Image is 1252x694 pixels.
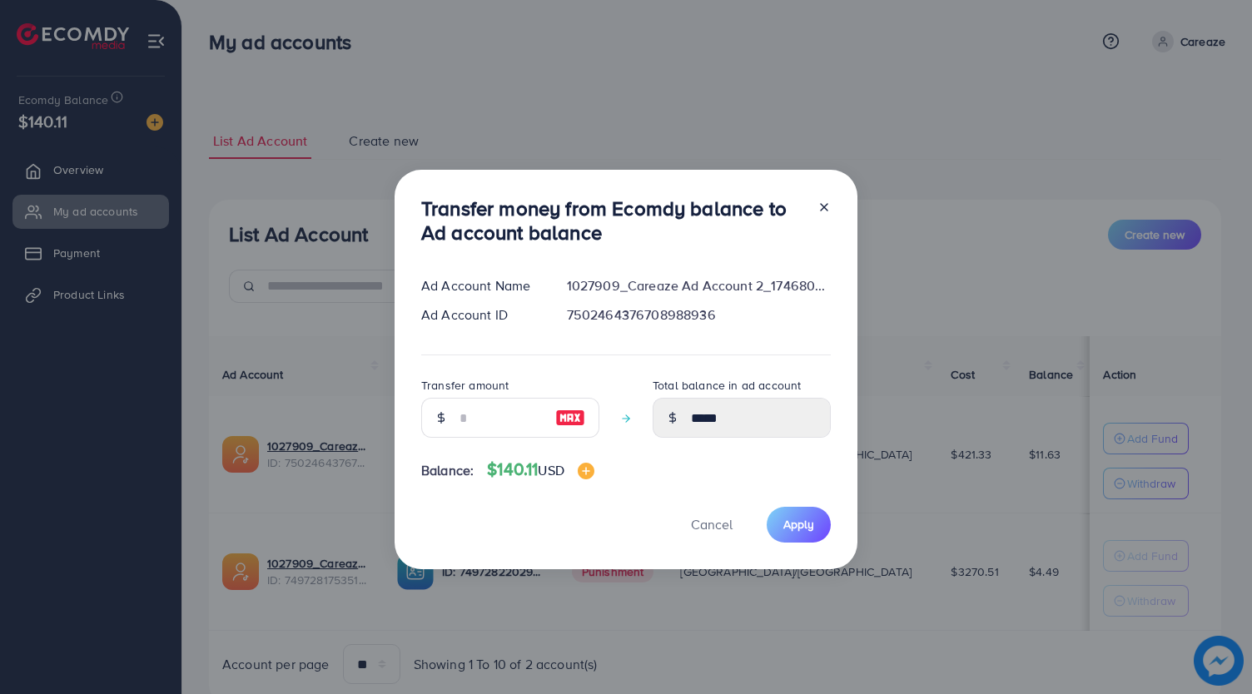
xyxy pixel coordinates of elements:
div: 1027909_Careaze Ad Account 2_1746803855755 [554,276,844,295]
span: Balance: [421,461,474,480]
label: Transfer amount [421,377,509,394]
span: Cancel [691,515,733,533]
button: Apply [767,507,831,543]
span: USD [538,461,564,479]
h4: $140.11 [487,459,594,480]
img: image [555,408,585,428]
img: image [578,463,594,479]
label: Total balance in ad account [653,377,801,394]
div: Ad Account Name [408,276,554,295]
h3: Transfer money from Ecomdy balance to Ad account balance [421,196,804,245]
span: Apply [783,516,814,533]
div: Ad Account ID [408,305,554,325]
div: 7502464376708988936 [554,305,844,325]
button: Cancel [670,507,753,543]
